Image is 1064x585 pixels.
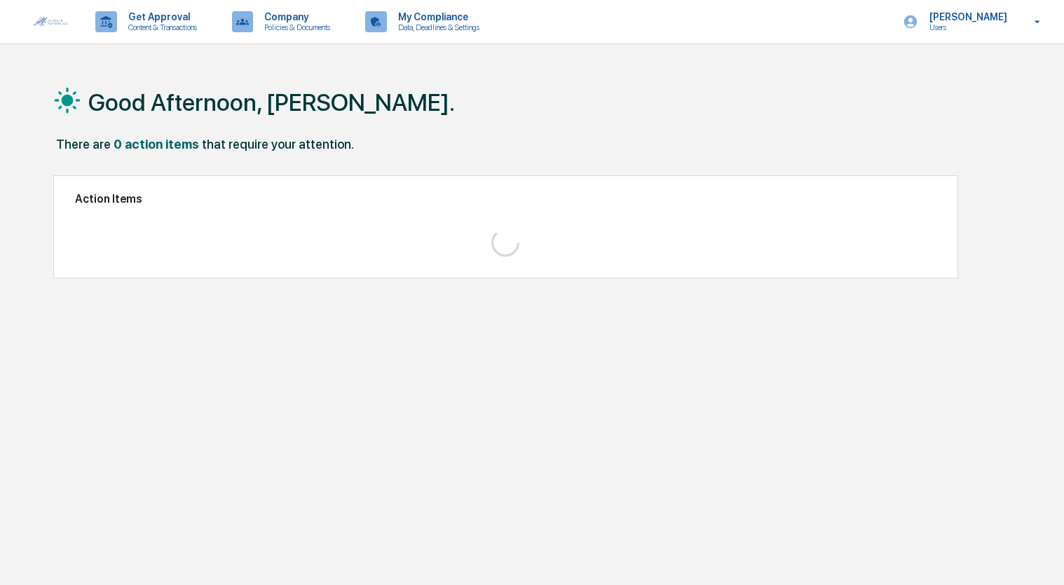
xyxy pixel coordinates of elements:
[117,11,204,22] p: Get Approval
[75,192,937,206] h2: Action Items
[387,22,486,32] p: Data, Deadlines & Settings
[56,137,111,152] div: There are
[114,137,199,152] div: 0 action items
[34,17,67,27] img: logo
[88,88,455,116] h1: Good Afternoon, [PERSON_NAME].
[117,22,204,32] p: Content & Transactions
[918,11,1014,22] p: [PERSON_NAME]
[253,22,337,32] p: Policies & Documents
[918,22,1014,32] p: Users
[387,11,486,22] p: My Compliance
[202,137,354,152] div: that require your attention.
[253,11,337,22] p: Company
